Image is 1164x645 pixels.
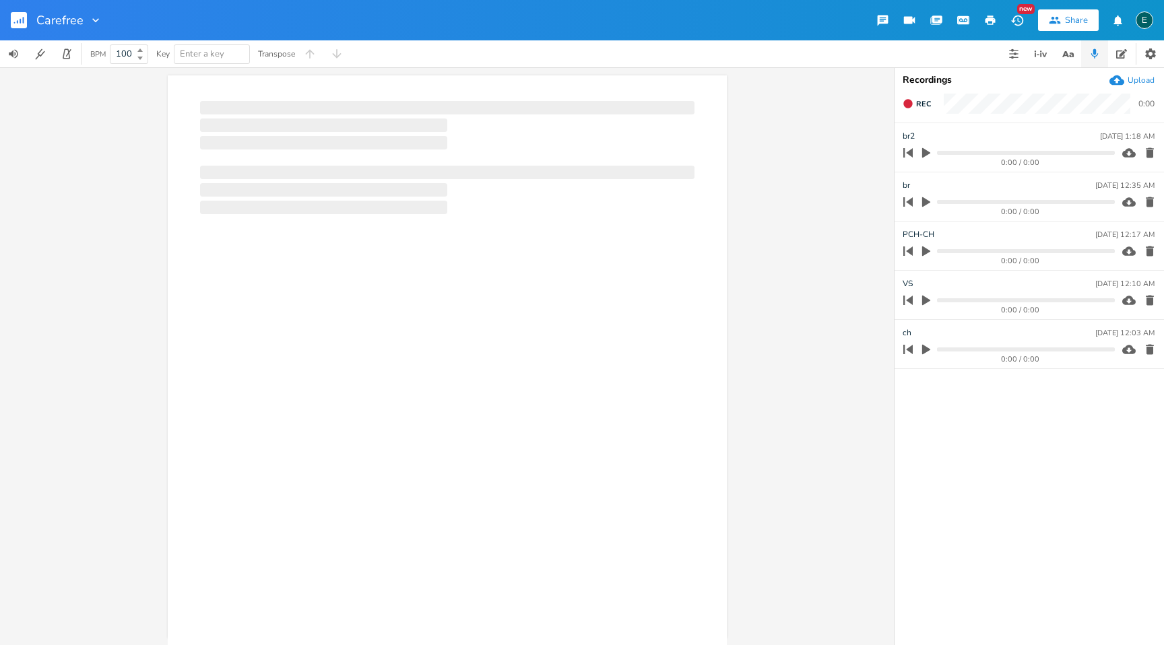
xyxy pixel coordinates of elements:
div: Recordings [903,75,1156,85]
div: [DATE] 12:35 AM [1095,182,1155,189]
button: New [1004,8,1031,32]
div: 0:00 / 0:00 [926,159,1115,166]
div: 0:00 / 0:00 [926,208,1115,215]
button: Share [1038,9,1099,31]
button: Upload [1109,73,1155,88]
span: Rec [916,99,931,109]
span: br [903,179,910,192]
button: Rec [897,93,936,114]
div: Key [156,50,170,58]
div: [DATE] 12:17 AM [1095,231,1155,238]
span: Carefree [36,14,84,26]
div: [DATE] 1:18 AM [1100,133,1155,140]
button: E [1136,5,1153,36]
div: [DATE] 12:03 AM [1095,329,1155,337]
span: ch [903,327,911,339]
div: [DATE] 12:10 AM [1095,280,1155,287]
div: New [1017,4,1035,14]
div: Upload [1128,75,1155,86]
span: VS [903,277,913,290]
div: Transpose [258,50,295,58]
span: PCH-CH [903,228,934,241]
div: edenmusic [1136,11,1153,29]
div: 0:00 / 0:00 [926,306,1115,314]
div: Share [1065,14,1088,26]
div: 0:00 / 0:00 [926,355,1115,363]
span: br2 [903,130,915,143]
span: Enter a key [180,48,224,60]
div: BPM [90,50,106,58]
div: 0:00 [1138,100,1155,108]
div: 0:00 / 0:00 [926,257,1115,265]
